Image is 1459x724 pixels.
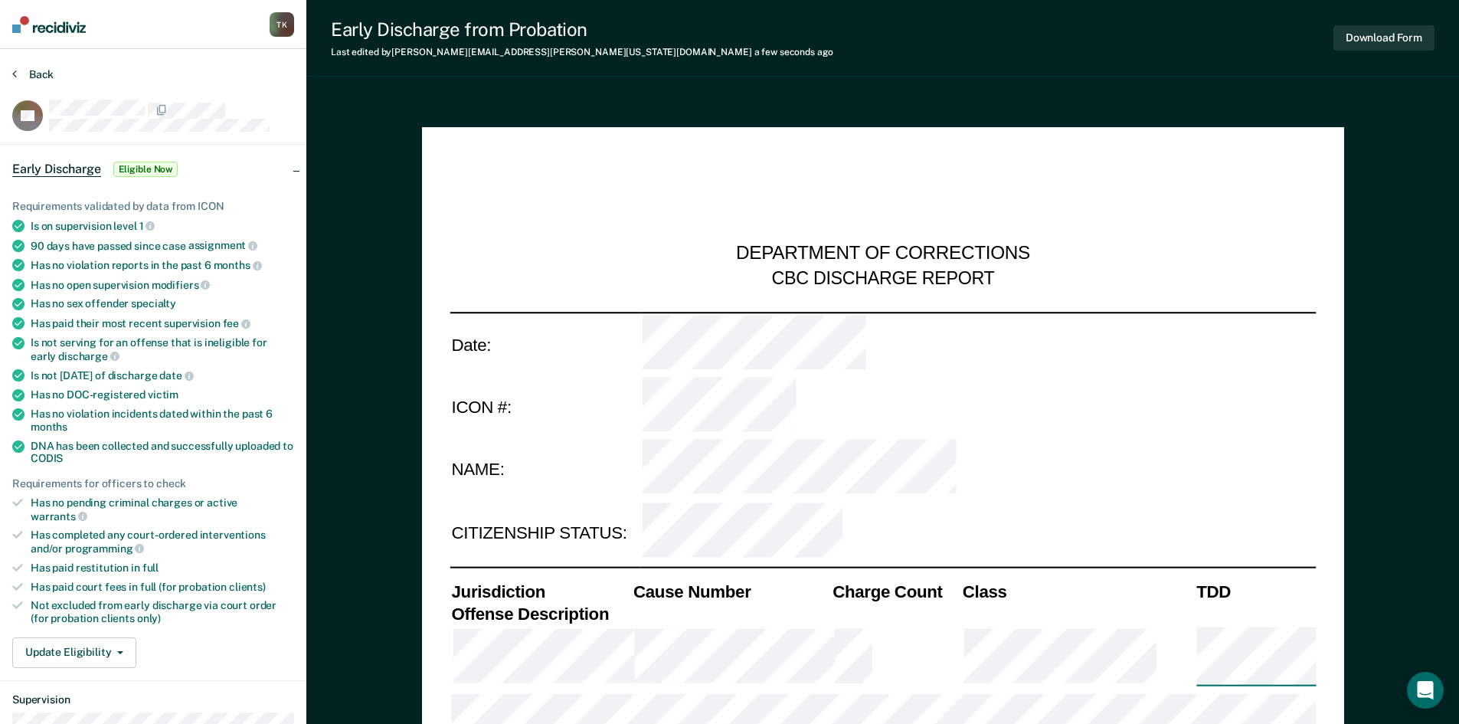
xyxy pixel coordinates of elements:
[12,693,294,706] dt: Supervision
[229,581,266,593] span: clients)
[214,259,262,271] span: months
[12,162,101,177] span: Early Discharge
[31,529,294,555] div: Has completed any court-ordered interventions and/or
[31,278,294,292] div: Has no open supervision
[331,18,833,41] div: Early Discharge from Probation
[31,369,294,382] div: Is not [DATE] of discharge
[450,501,640,564] td: CITIZENSHIP STATUS:
[12,477,294,490] div: Requirements for officers to check
[1195,581,1316,603] th: TDD
[12,67,54,81] button: Back
[1407,672,1444,709] div: Open Intercom Messenger
[31,297,294,310] div: Has no sex offender
[831,581,961,603] th: Charge Count
[12,637,136,668] button: Update Eligibility
[31,388,294,401] div: Has no DOC-registered
[188,239,257,251] span: assignment
[450,581,632,603] th: Jurisdiction
[31,452,63,464] span: CODIS
[152,279,211,291] span: modifiers
[31,408,294,434] div: Has no violation incidents dated within the past 6
[31,219,294,233] div: Is on supervision level
[1333,25,1434,51] button: Download Form
[31,239,294,253] div: 90 days have passed since case
[450,312,640,375] td: Date:
[960,581,1194,603] th: Class
[12,16,86,33] img: Recidiviz
[754,47,833,57] span: a few seconds ago
[631,581,830,603] th: Cause Number
[31,258,294,272] div: Has no violation reports in the past 6
[31,599,294,625] div: Not excluded from early discharge via court order (for probation clients
[450,603,632,625] th: Offense Description
[31,421,67,433] span: months
[58,350,119,362] span: discharge
[270,12,294,37] div: T K
[137,612,161,624] span: only)
[131,297,176,310] span: specialty
[31,496,294,523] div: Has no pending criminal charges or active
[331,47,833,57] div: Last edited by [PERSON_NAME][EMAIL_ADDRESS][PERSON_NAME][US_STATE][DOMAIN_NAME]
[736,242,1030,267] div: DEPARTMENT OF CORRECTIONS
[223,317,250,329] span: fee
[113,162,178,177] span: Eligible Now
[139,220,155,232] span: 1
[12,200,294,213] div: Requirements validated by data from ICON
[450,375,640,438] td: ICON #:
[31,562,294,575] div: Has paid restitution in
[31,316,294,330] div: Has paid their most recent supervision
[148,388,178,401] span: victim
[31,440,294,466] div: DNA has been collected and successfully uploaded to
[771,267,994,290] div: CBC DISCHARGE REPORT
[31,336,294,362] div: Is not serving for an offense that is ineligible for early
[142,562,159,574] span: full
[450,438,640,501] td: NAME:
[31,510,87,523] span: warrants
[65,542,144,555] span: programming
[159,369,193,382] span: date
[31,581,294,594] div: Has paid court fees in full (for probation
[270,12,294,37] button: TK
